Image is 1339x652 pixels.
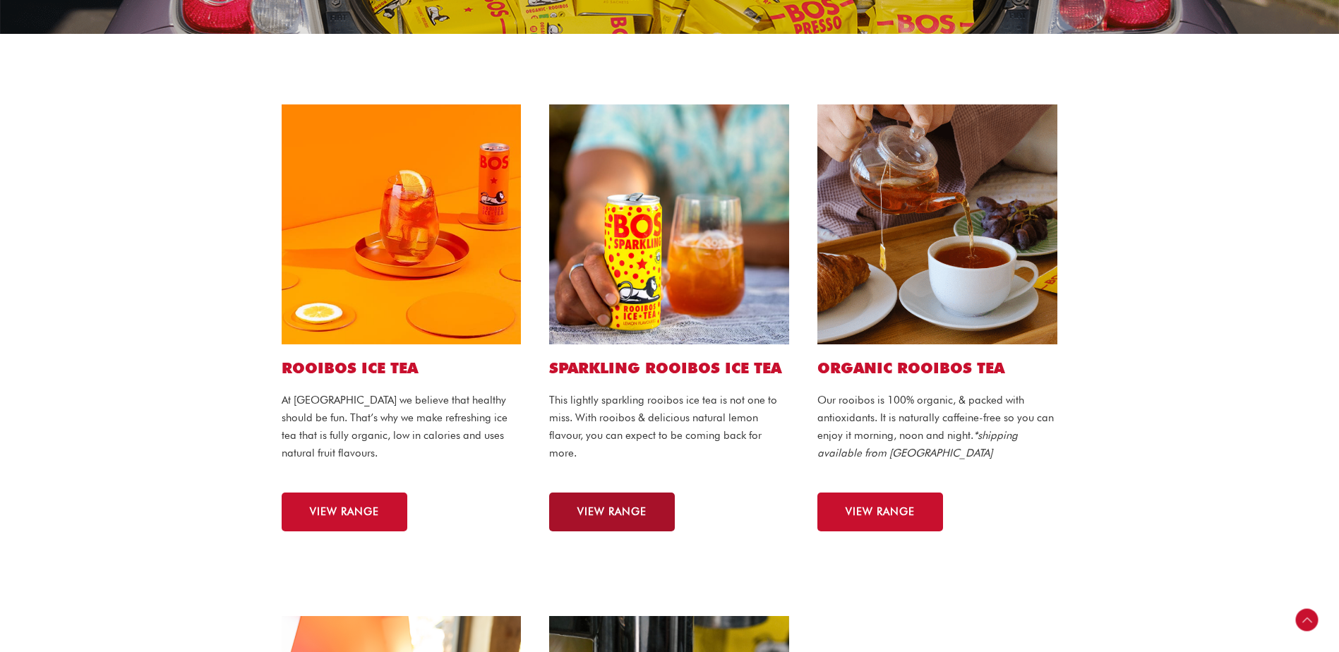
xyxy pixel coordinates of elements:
p: At [GEOGRAPHIC_DATA] we believe that healthy should be fun. That’s why we make refreshing ice tea... [282,392,522,461]
h2: ROOIBOS ICE TEA [282,358,522,378]
a: VIEW RANGE [282,493,407,531]
p: This lightly sparkling rooibos ice tea is not one to miss. With rooibos & delicious natural lemon... [549,392,789,461]
p: Our rooibos is 100% organic, & packed with antioxidants. It is naturally caffeine-free so you can... [817,392,1057,461]
h2: ORGANIC ROOIBOS TEA [817,358,1057,378]
a: VIEW RANGE [549,493,675,531]
a: VIEW RANGE [817,493,943,531]
em: *shipping available from [GEOGRAPHIC_DATA] [817,429,1018,459]
h2: SPARKLING ROOIBOS ICE TEA [549,358,789,378]
img: sparkling lemon [549,104,789,344]
span: VIEW RANGE [846,507,915,517]
img: peach [282,104,522,344]
span: VIEW RANGE [577,507,647,517]
span: VIEW RANGE [310,507,379,517]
